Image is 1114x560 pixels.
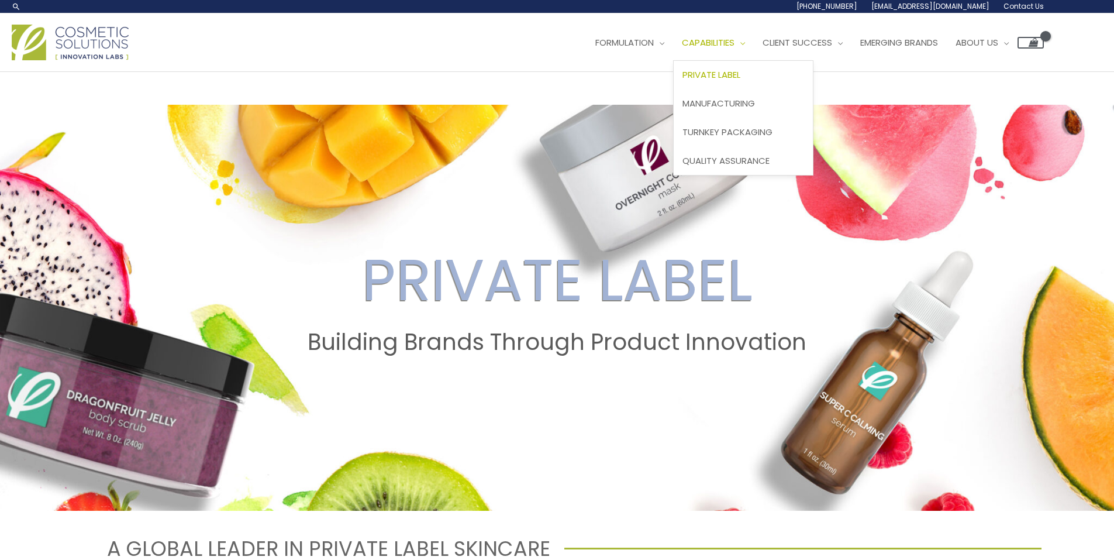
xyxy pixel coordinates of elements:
[674,146,813,175] a: Quality Assurance
[682,126,772,138] span: Turnkey Packaging
[796,1,857,11] span: [PHONE_NUMBER]
[12,2,21,11] a: Search icon link
[11,246,1103,315] h2: PRIVATE LABEL
[871,1,989,11] span: [EMAIL_ADDRESS][DOMAIN_NAME]
[587,25,673,60] a: Formulation
[947,25,1018,60] a: About Us
[956,36,998,49] span: About Us
[11,329,1103,356] h2: Building Brands Through Product Innovation
[682,97,755,109] span: Manufacturing
[674,118,813,146] a: Turnkey Packaging
[578,25,1044,60] nav: Site Navigation
[860,36,938,49] span: Emerging Brands
[682,68,740,81] span: Private Label
[754,25,851,60] a: Client Success
[763,36,832,49] span: Client Success
[1003,1,1044,11] span: Contact Us
[682,36,734,49] span: Capabilities
[595,36,654,49] span: Formulation
[682,154,770,167] span: Quality Assurance
[851,25,947,60] a: Emerging Brands
[674,90,813,118] a: Manufacturing
[674,61,813,90] a: Private Label
[1018,37,1044,49] a: View Shopping Cart, empty
[12,25,129,60] img: Cosmetic Solutions Logo
[673,25,754,60] a: Capabilities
